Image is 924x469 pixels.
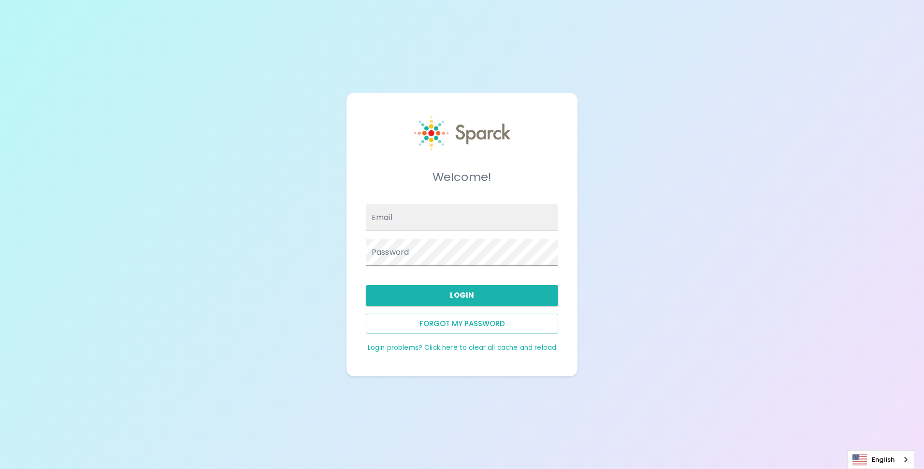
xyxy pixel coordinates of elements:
[366,314,558,334] button: Forgot my password
[368,343,556,352] a: Login problems? Click here to clear all cache and reload
[366,169,558,185] h5: Welcome!
[366,285,558,305] button: Login
[847,450,914,469] aside: Language selected: English
[847,450,914,469] div: Language
[848,451,914,469] a: English
[414,116,510,151] img: Sparck logo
